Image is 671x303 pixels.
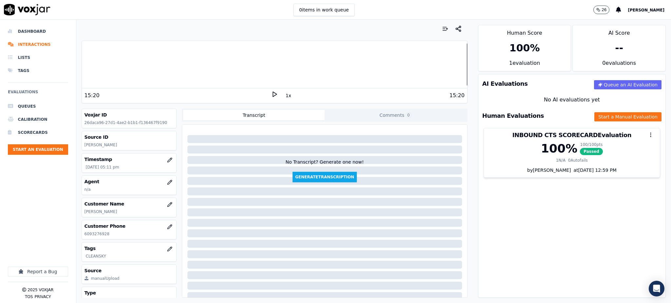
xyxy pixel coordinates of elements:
[85,231,174,237] p: 6093276928
[571,167,617,173] div: at [DATE] 12:59 PM
[85,134,174,140] h3: Source ID
[450,92,465,99] div: 15:20
[85,120,174,125] p: 26daca96-27d1-4ae2-b1b1-f136467f9190
[568,158,588,163] div: 0 Autofails
[25,294,33,299] button: TOS
[8,113,68,126] a: Calibration
[602,7,606,12] p: 26
[628,6,671,14] button: [PERSON_NAME]
[556,158,566,163] div: 1 N/A
[573,59,665,71] div: 0 evaluation s
[91,276,120,281] div: manualUpload
[8,126,68,139] a: Scorecards
[285,159,364,172] div: No Transcript? Generate one now!
[541,142,577,155] div: 100 %
[86,254,174,259] p: CLEANSKY
[294,4,355,16] button: 0items in work queue
[484,167,660,177] div: by [PERSON_NAME]
[183,110,325,120] button: Transcript
[580,148,603,155] span: Passed
[85,187,174,192] p: n/a
[482,81,528,87] h3: AI Evaluations
[628,8,664,12] span: [PERSON_NAME]
[34,294,51,299] button: Privacy
[482,113,544,119] h3: Human Evaluations
[580,142,603,147] div: 100 / 100 pts
[85,245,174,252] h3: Tags
[284,91,293,100] button: 1x
[85,112,174,118] h3: Voxjar ID
[649,281,664,296] div: Open Intercom Messenger
[293,172,357,182] button: GenerateTranscription
[85,223,174,229] h3: Customer Phone
[85,142,174,148] p: [PERSON_NAME]
[85,209,174,214] p: [PERSON_NAME]
[8,88,68,100] h6: Evaluations
[573,25,665,37] div: AI Score
[85,92,100,99] div: 15:20
[4,4,50,15] img: voxjar logo
[484,96,660,104] div: No AI evaluations yet
[8,144,68,155] button: Start an Evaluation
[85,178,174,185] h3: Agent
[85,156,174,163] h3: Timestamp
[615,42,623,54] div: --
[85,290,174,296] h3: Type
[8,64,68,77] a: Tags
[406,112,412,118] span: 0
[8,100,68,113] a: Queues
[325,110,466,120] button: Comments
[86,165,174,170] p: [DATE] 05:11 pm
[594,80,661,89] button: Queue an AI Evaluation
[593,6,616,14] button: 26
[478,25,571,37] div: Human Score
[8,267,68,276] button: Report a Bug
[85,267,174,274] h3: Source
[8,25,68,38] a: Dashboard
[594,112,661,121] button: Start a Manual Evaluation
[509,42,540,54] div: 100 %
[593,6,609,14] button: 26
[28,287,53,293] p: 2025 Voxjar
[8,38,68,51] a: Interactions
[478,59,571,71] div: 1 evaluation
[85,201,174,207] h3: Customer Name
[8,51,68,64] a: Lists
